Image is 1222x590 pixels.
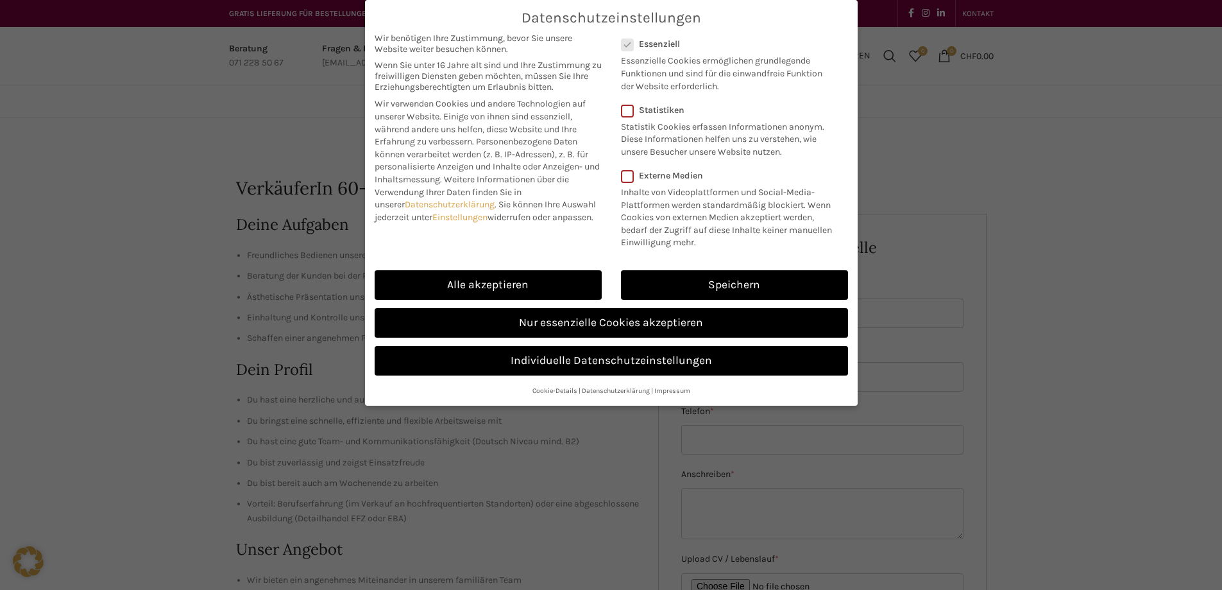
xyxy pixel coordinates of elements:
p: Essenzielle Cookies ermöglichen grundlegende Funktionen und sind für die einwandfreie Funktion de... [621,49,831,92]
p: Statistik Cookies erfassen Informationen anonym. Diese Informationen helfen uns zu verstehen, wie... [621,116,831,159]
p: Inhalte von Videoplattformen und Social-Media-Plattformen werden standardmäßig blockiert. Wenn Co... [621,181,840,249]
a: Impressum [654,386,690,395]
span: Sie können Ihre Auswahl jederzeit unter widerrufen oder anpassen. [375,199,596,223]
span: Wir verwenden Cookies und andere Technologien auf unserer Website. Einige von ihnen sind essenzie... [375,98,586,147]
span: Wenn Sie unter 16 Jahre alt sind und Ihre Zustimmung zu freiwilligen Diensten geben möchten, müss... [375,60,602,92]
a: Alle akzeptieren [375,270,602,300]
a: Speichern [621,270,848,300]
a: Datenschutzerklärung [405,199,495,210]
a: Nur essenzielle Cookies akzeptieren [375,308,848,338]
a: Individuelle Datenschutzeinstellungen [375,346,848,376]
span: Datenschutzeinstellungen [522,10,701,26]
a: Cookie-Details [532,386,577,395]
a: Datenschutzerklärung [582,386,650,395]
label: Externe Medien [621,170,840,181]
span: Personenbezogene Daten können verarbeitet werden (z. B. IP-Adressen), z. B. für personalisierte A... [375,136,600,185]
span: Weitere Informationen über die Verwendung Ihrer Daten finden Sie in unserer . [375,174,569,210]
span: Wir benötigen Ihre Zustimmung, bevor Sie unsere Website weiter besuchen können. [375,33,602,55]
label: Statistiken [621,105,831,116]
a: Einstellungen [432,212,488,223]
label: Essenziell [621,39,831,49]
